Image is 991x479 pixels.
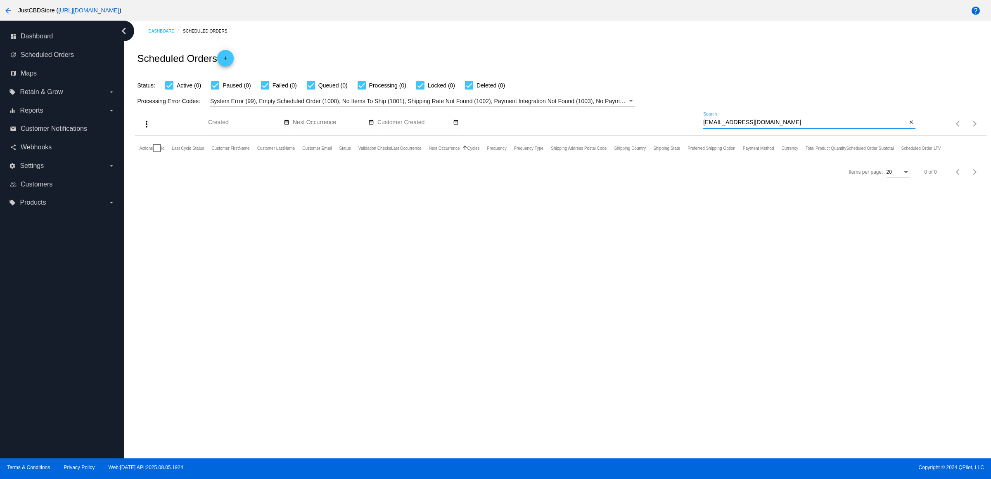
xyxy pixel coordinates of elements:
[743,146,774,151] button: Change sorting for PaymentMethod.Type
[318,80,348,90] span: Queued (0)
[453,119,459,126] mat-icon: date_range
[137,50,233,66] h2: Scheduled Orders
[148,25,183,38] a: Dashboard
[10,178,115,191] a: people_outline Customers
[137,98,200,104] span: Processing Error Codes:
[9,163,16,169] i: settings
[172,146,204,151] button: Change sorting for LastProcessingCycleId
[950,164,967,180] button: Previous page
[514,146,544,151] button: Change sorting for FrequencyType
[293,119,367,126] input: Next Occurrence
[108,199,115,206] i: arrow_drop_down
[849,169,883,175] div: Items per page:
[64,465,95,470] a: Privacy Policy
[9,199,16,206] i: local_offer
[21,33,53,40] span: Dashboard
[487,146,507,151] button: Change sorting for Frequency
[10,141,115,154] a: share Webhooks
[21,125,87,132] span: Customer Notifications
[551,146,607,151] button: Change sorting for ShippingPostcode
[108,107,115,114] i: arrow_drop_down
[284,119,289,126] mat-icon: date_range
[21,51,74,59] span: Scheduled Orders
[10,33,17,40] i: dashboard
[467,146,480,151] button: Change sorting for Cycles
[967,116,983,132] button: Next page
[368,119,374,126] mat-icon: date_range
[806,136,846,160] mat-header-cell: Total Product Quantity
[358,136,391,160] mat-header-cell: Validation Checks
[142,119,152,129] mat-icon: more_vert
[688,146,735,151] button: Change sorting for PreferredShippingOption
[971,6,981,16] mat-icon: help
[18,7,121,14] span: JustCBDStore ( )
[10,144,17,151] i: share
[21,181,52,188] span: Customers
[10,70,17,77] i: map
[108,89,115,95] i: arrow_drop_down
[223,80,251,90] span: Paused (0)
[477,80,505,90] span: Deleted (0)
[183,25,235,38] a: Scheduled Orders
[503,465,984,470] span: Copyright © 2024 QPilot, LLC
[117,24,130,38] i: chevron_left
[161,146,164,151] button: Change sorting for Id
[137,82,155,89] span: Status:
[339,146,351,151] button: Change sorting for Status
[9,107,16,114] i: equalizer
[20,199,46,206] span: Products
[220,55,230,65] mat-icon: add
[108,163,115,169] i: arrow_drop_down
[21,144,52,151] span: Webhooks
[20,107,43,114] span: Reports
[391,146,421,151] button: Change sorting for LastOccurrenceUtc
[302,146,332,151] button: Change sorting for CustomerEmail
[907,118,915,127] button: Clear
[58,7,119,14] a: [URL][DOMAIN_NAME]
[257,146,295,151] button: Change sorting for CustomerLastName
[925,169,937,175] div: 0 of 0
[614,146,646,151] button: Change sorting for ShippingCountry
[908,119,914,126] mat-icon: close
[21,70,37,77] span: Maps
[901,146,941,151] button: Change sorting for LifetimeValue
[10,52,17,58] i: update
[846,146,894,151] button: Change sorting for Subtotal
[887,169,892,175] span: 20
[210,96,635,106] mat-select: Filter by Processing Error Codes
[781,146,798,151] button: Change sorting for CurrencyIso
[887,170,910,175] mat-select: Items per page:
[7,465,50,470] a: Terms & Conditions
[10,181,17,188] i: people_outline
[109,465,183,470] a: Web:[DATE] API:2025.08.05.1924
[429,146,460,151] button: Change sorting for NextOccurrenceUtc
[369,80,406,90] span: Processing (0)
[10,30,115,43] a: dashboard Dashboard
[967,164,983,180] button: Next page
[10,125,17,132] i: email
[177,80,201,90] span: Active (0)
[428,80,455,90] span: Locked (0)
[3,6,13,16] mat-icon: arrow_back
[703,119,907,126] input: Search
[377,119,452,126] input: Customer Created
[273,80,297,90] span: Failed (0)
[10,122,115,135] a: email Customer Notifications
[10,48,115,61] a: update Scheduled Orders
[20,88,63,96] span: Retain & Grow
[211,146,249,151] button: Change sorting for CustomerFirstName
[208,119,282,126] input: Created
[653,146,680,151] button: Change sorting for ShippingState
[10,67,115,80] a: map Maps
[9,89,16,95] i: local_offer
[139,136,153,160] mat-header-cell: Actions
[950,116,967,132] button: Previous page
[20,162,44,170] span: Settings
